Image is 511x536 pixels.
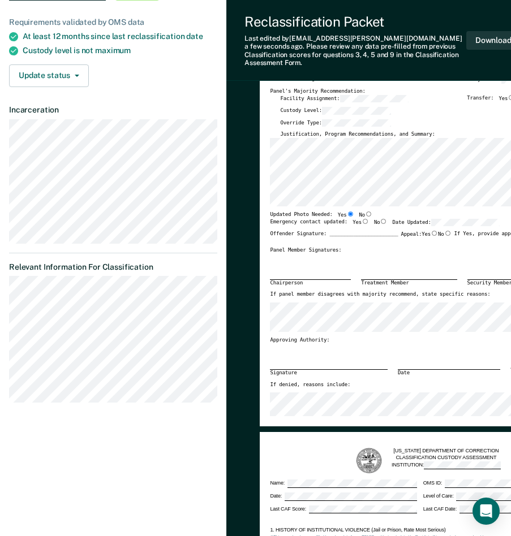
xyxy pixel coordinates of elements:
label: INSTITUTION: [392,461,501,470]
div: Last edited by [EMAIL_ADDRESS][PERSON_NAME][DOMAIN_NAME] . Please review any data pre-filled from... [244,34,466,67]
input: No [380,219,387,224]
dt: Incarceration [9,105,217,115]
label: Name: [270,479,417,488]
label: Date: [270,492,417,501]
div: Date [398,369,500,377]
span: maximum [95,46,131,55]
input: No [444,231,452,236]
div: Open Intercom Messenger [473,498,500,525]
label: If panel member disagrees with majority recommend, state specific reasons: [270,291,490,298]
label: Custody Level: [280,107,390,115]
div: Panel Member Signatures: [270,247,341,254]
label: Facility Assignment: [280,95,409,103]
label: Override Type: [280,119,390,127]
input: Custody Level: [322,107,391,115]
div: Requirements validated by OMS data [9,18,217,27]
label: Last CAF Score: [270,505,417,514]
div: Signature [270,369,388,377]
dt: Relevant Information For Classification [9,262,217,272]
input: Facility Assignment: [340,95,409,103]
button: Update status [9,64,89,87]
input: INSTITUTION: [424,461,501,470]
div: Reclassification Packet [244,14,466,30]
div: Custody level is not [23,46,217,55]
div: Treatment Member [361,279,457,287]
input: Date Updated: [431,219,500,227]
input: Yes [347,211,354,217]
label: Appeal: [401,231,451,243]
img: TN Seal [355,447,383,474]
div: At least 12 months since last reclassification [23,32,217,41]
input: Name: [287,479,418,488]
span: a few seconds ago [244,42,303,50]
input: Override Type: [322,119,391,127]
label: No [359,211,373,219]
label: No [438,231,452,238]
div: Chairperson [270,279,351,287]
input: Last CAF Score: [309,505,418,514]
label: If denied, reasons include: [270,382,350,388]
div: [US_STATE] DEPARTMENT OF CORRECTION CLASSIFICATION CUSTODY ASSESSMENT [392,448,501,474]
label: Date Updated: [392,219,500,227]
label: Yes [338,211,354,219]
label: No [374,219,388,227]
input: Date: [285,492,418,501]
label: Yes [422,231,438,238]
label: Yes [353,219,369,227]
input: Yes [362,219,369,224]
input: No [365,211,372,217]
label: Justification, Program Recommendations, and Summary: [280,131,435,138]
div: Emergency contact updated: [270,219,500,231]
div: Updated Photo Needed: [270,211,372,219]
input: Yes [431,231,438,236]
span: date [186,32,203,41]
